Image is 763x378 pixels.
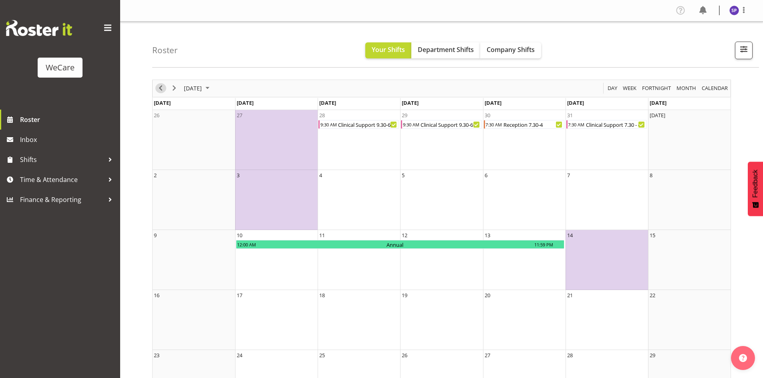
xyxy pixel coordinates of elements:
td: Wednesday, November 12, 2025 [400,230,483,290]
button: Month [701,83,729,93]
div: Clinical Support 9.30-6 [420,120,481,128]
span: [DATE] [485,99,501,106]
div: 14 [567,231,573,239]
button: Timeline Month [675,83,698,93]
button: Filter Shifts [735,42,753,59]
div: 18 [319,291,325,299]
button: Company Shifts [480,42,541,58]
div: 22 [650,291,655,299]
button: Timeline Day [606,83,619,93]
div: 8 [650,171,652,179]
div: 23 [154,351,159,359]
div: 27 [485,351,490,359]
td: Monday, October 27, 2025 [235,110,318,170]
td: Monday, November 3, 2025 [235,170,318,230]
div: 29 [650,351,655,359]
div: 12 [402,231,407,239]
span: Department Shifts [418,45,474,54]
div: 27 [237,111,242,119]
div: 9:30 AM [402,120,420,128]
span: Month [676,83,697,93]
td: Saturday, November 1, 2025 [648,110,731,170]
button: Next [169,83,180,93]
div: [DATE] [650,111,665,119]
div: previous period [154,80,167,97]
div: 21 [567,291,573,299]
span: Company Shifts [487,45,535,54]
h4: Roster [152,46,178,55]
button: Department Shifts [411,42,480,58]
td: Saturday, November 15, 2025 [648,230,731,290]
td: Friday, November 7, 2025 [566,170,648,230]
div: 2 [154,171,157,179]
span: [DATE] [402,99,419,106]
td: Saturday, November 8, 2025 [648,170,731,230]
button: November 2025 [183,83,213,93]
div: Clinical Support 7.30 - 4 Begin From Friday, October 31, 2025 at 7:30:00 AM GMT+13:00 Ends At Fri... [566,120,647,129]
div: 16 [154,291,159,299]
td: Sunday, November 16, 2025 [153,290,235,350]
td: Sunday, November 9, 2025 [153,230,235,290]
span: [DATE] [237,99,254,106]
span: [DATE] [319,99,336,106]
span: [DATE] [154,99,171,106]
td: Tuesday, November 4, 2025 [318,170,400,230]
div: 17 [237,291,242,299]
div: 19 [402,291,407,299]
div: 26 [154,111,159,119]
div: Reception 7.30-4 [503,120,564,128]
td: Thursday, November 6, 2025 [483,170,566,230]
div: 28 [567,351,573,359]
div: 9 [154,231,157,239]
img: sabnam-pun11077.jpg [729,6,739,15]
div: November 2025 [181,80,214,97]
div: 20 [485,291,490,299]
span: Finance & Reporting [20,194,104,206]
span: [DATE] [183,83,203,93]
div: 5 [402,171,405,179]
div: 13 [485,231,490,239]
button: Your Shifts [365,42,411,58]
td: Friday, October 31, 2025 [566,110,648,170]
td: Sunday, October 26, 2025 [153,110,235,170]
div: Reception 7.30-4 Begin From Thursday, October 30, 2025 at 7:30:00 AM GMT+13:00 Ends At Thursday, ... [484,120,564,129]
button: Timeline Week [622,83,638,93]
td: Tuesday, November 18, 2025 [318,290,400,350]
div: 12:00 AM [236,240,256,248]
button: Fortnight [641,83,672,93]
span: Day [607,83,618,93]
span: calendar [701,83,729,93]
div: 25 [319,351,325,359]
button: Feedback - Show survey [748,162,763,216]
td: Thursday, November 20, 2025 [483,290,566,350]
td: Thursday, October 30, 2025 [483,110,566,170]
div: Clinical Support 9.30-6 Begin From Tuesday, October 28, 2025 at 9:30:00 AM GMT+13:00 Ends At Tues... [318,120,399,129]
div: next period [167,80,181,97]
td: Wednesday, November 19, 2025 [400,290,483,350]
img: Rosterit website logo [6,20,72,36]
div: 30 [485,111,490,119]
span: Time & Attendance [20,174,104,186]
td: Wednesday, October 29, 2025 [400,110,483,170]
div: 7 [567,171,570,179]
div: Annual [256,240,534,248]
span: Inbox [20,134,116,146]
span: Your Shifts [372,45,405,54]
div: 31 [567,111,573,119]
td: Tuesday, October 28, 2025 [318,110,400,170]
div: Clinical Support 9.30-6 [337,120,399,128]
td: Friday, November 21, 2025 [566,290,648,350]
div: 4 [319,171,322,179]
img: help-xxl-2.png [739,354,747,362]
td: Friday, November 14, 2025 [566,230,648,290]
td: Tuesday, November 11, 2025 [318,230,400,290]
div: 24 [237,351,242,359]
span: [DATE] [567,99,584,106]
div: 6 [485,171,487,179]
span: Week [622,83,637,93]
div: 7:30 AM [485,120,503,128]
div: 28 [319,111,325,119]
div: Clinical Support 7.30 - 4 [585,120,646,128]
td: Monday, November 10, 2025 [235,230,318,290]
